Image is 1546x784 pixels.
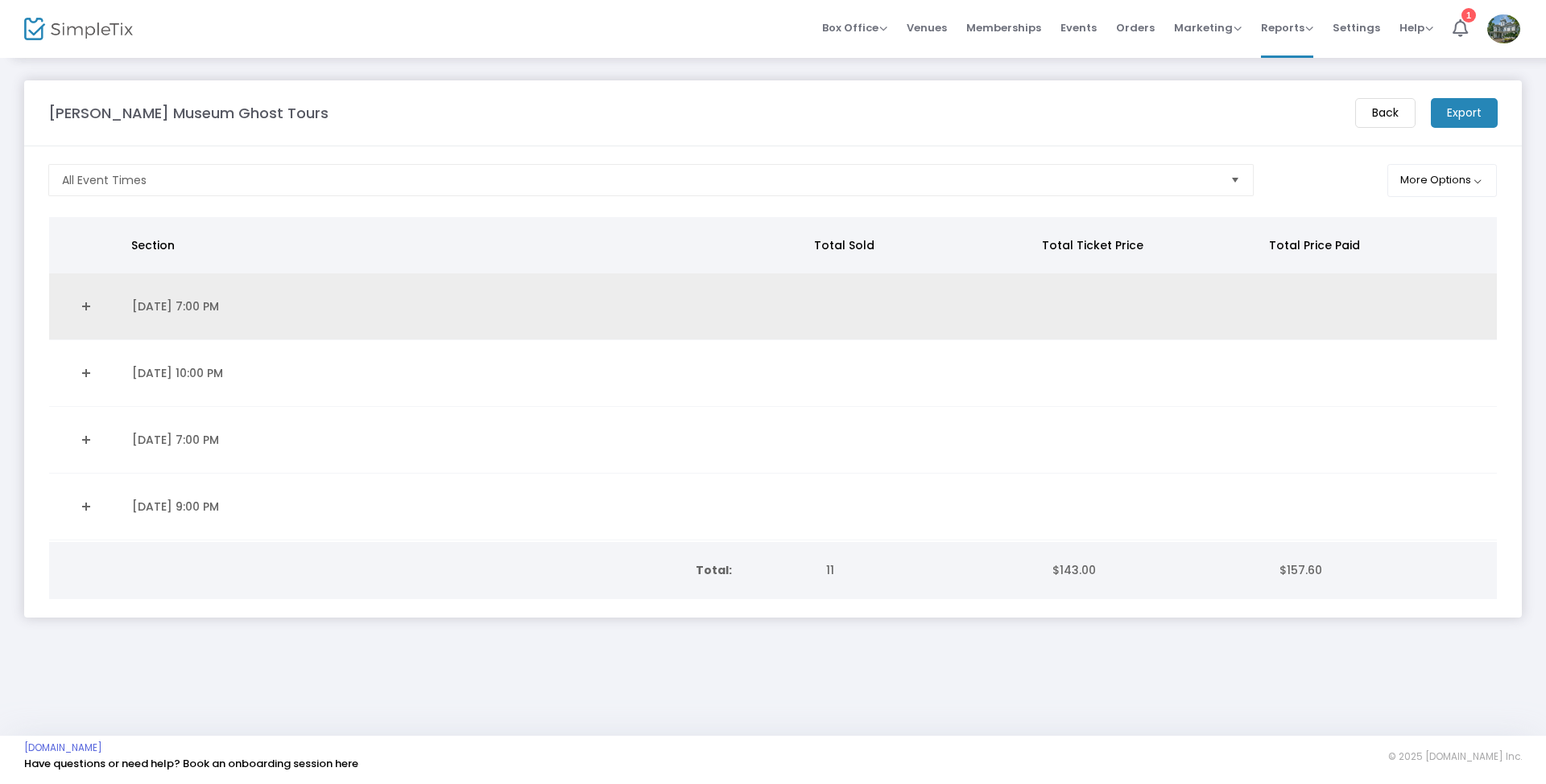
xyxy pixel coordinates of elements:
span: © 2025 [DOMAIN_NAME] Inc. [1388,750,1522,763]
m-button: Back [1355,98,1416,128]
div: Data table [49,217,1497,540]
a: Expand Details [59,293,113,319]
span: Total Ticket Price [1042,237,1143,253]
th: Section [122,217,804,273]
m-button: Export [1431,98,1498,128]
div: 1 [1461,8,1476,23]
a: Expand Details [59,360,113,386]
span: 11 [826,562,834,578]
a: Expand Details [59,427,113,453]
span: Venues [907,7,947,48]
span: $143.00 [1052,562,1096,578]
div: Data table [49,542,1497,599]
span: Box Office [822,20,887,35]
td: [DATE] 7:00 PM [122,407,809,474]
a: Expand Details [59,494,113,519]
span: Settings [1333,7,1380,48]
span: Help [1399,20,1433,35]
span: $157.60 [1279,562,1322,578]
span: Orders [1116,7,1155,48]
td: [DATE] 9:00 PM [122,474,809,540]
span: All Event Times [62,172,147,188]
span: Total Price Paid [1269,237,1360,253]
span: Marketing [1174,20,1242,35]
td: [DATE] 7:00 PM [122,273,809,340]
b: Total: [696,562,732,578]
span: Events [1060,7,1097,48]
button: Select [1224,165,1246,195]
a: Have questions or need help? Book an onboarding session here [24,756,358,771]
m-panel-title: [PERSON_NAME] Museum Ghost Tours [48,102,329,124]
th: Total Sold [804,217,1032,273]
td: [DATE] 10:00 PM [122,340,809,407]
span: Memberships [966,7,1041,48]
span: Reports [1261,20,1313,35]
a: [DOMAIN_NAME] [24,741,102,754]
button: More Options [1387,164,1498,197]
